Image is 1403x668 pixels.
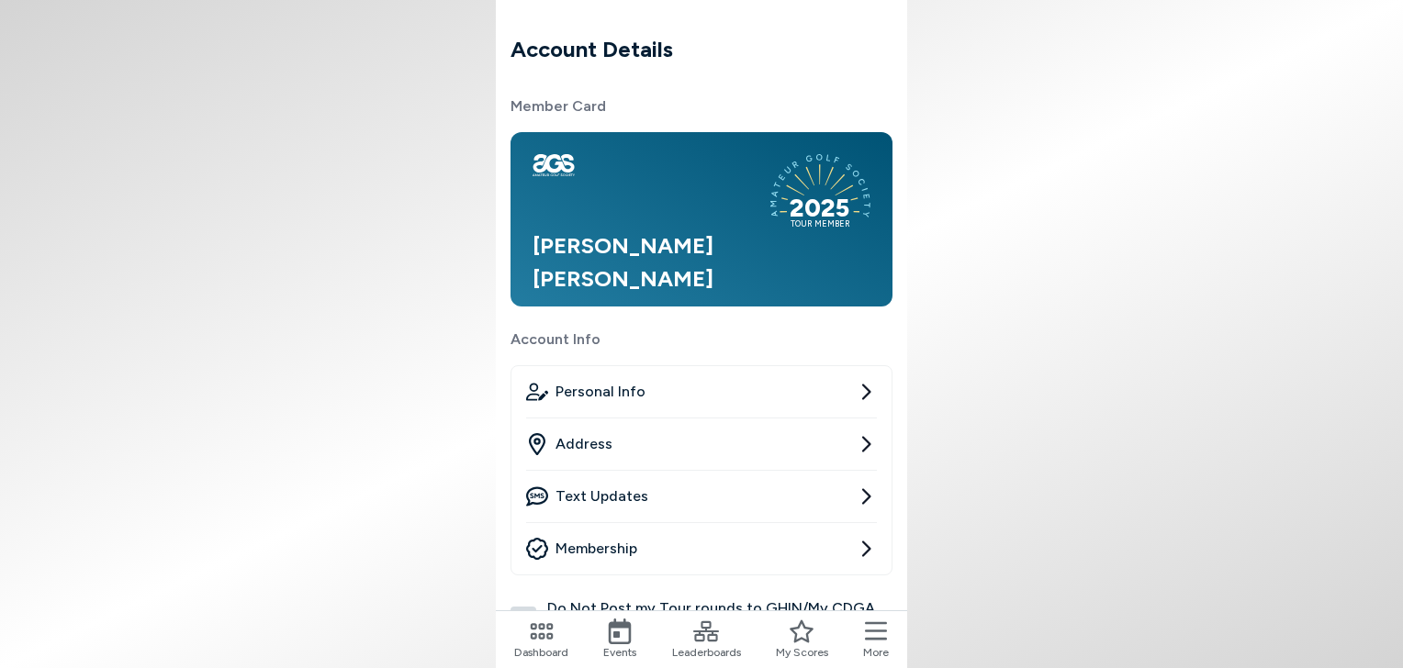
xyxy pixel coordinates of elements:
[526,471,877,522] a: Text Updates
[526,523,877,574] a: Membership
[790,193,849,223] tspan: 2025
[533,232,713,292] span: [PERSON_NAME] [PERSON_NAME]
[776,618,828,661] a: My Scores
[863,644,889,661] span: More
[603,618,636,661] a: Events
[526,366,877,417] a: Personal Info
[526,418,877,470] a: Address
[791,218,850,228] tspan: TOUR MEMBER
[511,597,892,641] label: Do Not Post my Tour rounds to GHIN/My CDGA automatically
[603,644,636,661] span: Events
[556,433,612,455] span: Address
[511,33,892,66] h1: Account Details
[672,618,741,661] a: Leaderboards
[776,644,828,661] span: My Scores
[863,618,889,661] button: More
[672,644,741,661] span: Leaderboards
[556,381,645,403] span: Personal Info
[514,618,568,661] a: Dashboard
[556,538,637,560] span: Membership
[514,644,568,661] span: Dashboard
[556,485,648,507] span: Text Updates
[511,95,892,117] span: Member Card
[511,328,892,351] span: Account Info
